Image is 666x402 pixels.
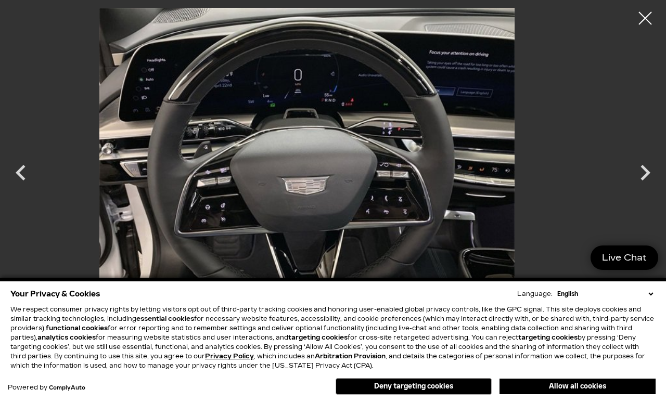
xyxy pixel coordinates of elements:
[205,353,254,360] a: Privacy Policy
[46,325,108,332] strong: functional cookies
[10,287,100,301] span: Your Privacy & Cookies
[336,378,492,395] button: Deny targeting cookies
[315,353,386,360] strong: Arbitration Provision
[136,315,194,322] strong: essential cookies
[591,245,658,270] a: Live Chat
[8,384,85,391] div: Powered by
[518,334,578,341] strong: targeting cookies
[5,152,36,199] div: Previous
[52,8,562,319] img: New 2025 Crystal White Tricoat Cadillac Sport 3 image 19
[630,152,661,199] div: Next
[10,305,656,370] p: We respect consumer privacy rights by letting visitors opt out of third-party tracking cookies an...
[288,334,348,341] strong: targeting cookies
[555,289,656,299] select: Language Select
[499,379,656,394] button: Allow all cookies
[37,334,96,341] strong: analytics cookies
[597,252,652,264] span: Live Chat
[49,385,85,391] a: ComplyAuto
[517,291,553,297] div: Language:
